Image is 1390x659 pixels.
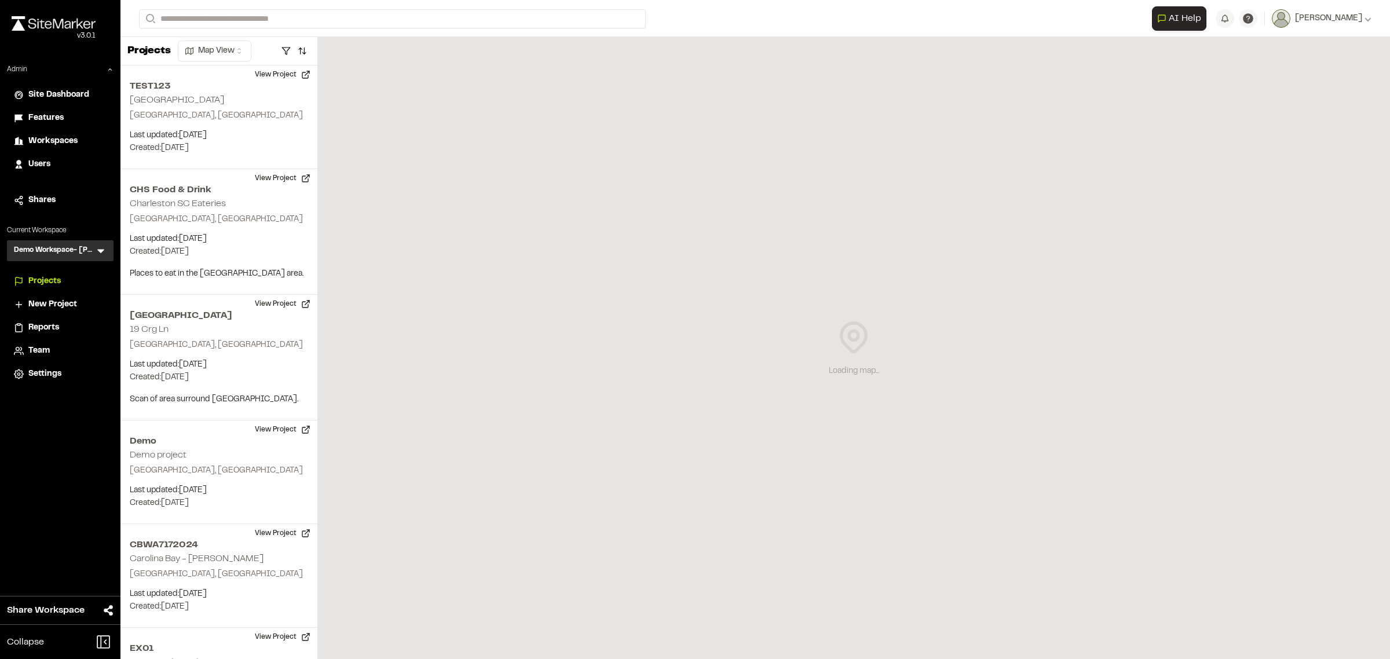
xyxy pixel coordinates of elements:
p: Created: [DATE] [130,371,308,384]
p: Scan of area surround [GEOGRAPHIC_DATA]. [130,393,308,406]
button: View Project [248,524,317,543]
h2: [GEOGRAPHIC_DATA] [130,96,224,104]
p: [GEOGRAPHIC_DATA], [GEOGRAPHIC_DATA] [130,213,308,226]
h2: [GEOGRAPHIC_DATA] [130,309,308,323]
h2: CHS Food & Drink [130,183,308,197]
p: Last updated: [DATE] [130,129,308,142]
p: Admin [7,64,27,75]
p: Created: [DATE] [130,601,308,613]
button: View Project [248,628,317,646]
a: Features [14,112,107,125]
h2: Demo [130,434,308,448]
p: [GEOGRAPHIC_DATA], [GEOGRAPHIC_DATA] [130,339,308,352]
span: AI Help [1169,12,1201,25]
span: [PERSON_NAME] [1295,12,1362,25]
p: Last updated: [DATE] [130,484,308,497]
h2: Demo project [130,451,186,459]
a: Projects [14,275,107,288]
h3: Demo Workspace- [PERSON_NAME] [14,245,95,257]
span: Settings [28,368,61,380]
p: [GEOGRAPHIC_DATA], [GEOGRAPHIC_DATA] [130,568,308,581]
a: Users [14,158,107,171]
span: Collapse [7,635,44,649]
p: Created: [DATE] [130,246,308,258]
span: Site Dashboard [28,89,89,101]
h2: TEST123 [130,79,308,93]
div: Oh geez...please don't... [12,31,96,41]
a: Reports [14,321,107,334]
button: View Project [248,295,317,313]
p: [GEOGRAPHIC_DATA], [GEOGRAPHIC_DATA] [130,109,308,122]
button: View Project [248,65,317,84]
span: Team [28,345,50,357]
span: Users [28,158,50,171]
a: Shares [14,194,107,207]
p: Created: [DATE] [130,142,308,155]
p: Last updated: [DATE] [130,233,308,246]
a: Team [14,345,107,357]
h2: EX01 [130,642,308,656]
span: Share Workspace [7,603,85,617]
div: Open AI Assistant [1152,6,1211,31]
p: Last updated: [DATE] [130,588,308,601]
a: Workspaces [14,135,107,148]
span: Reports [28,321,59,334]
a: New Project [14,298,107,311]
h2: Carolina Bay - [PERSON_NAME] [130,555,264,563]
p: Last updated: [DATE] [130,358,308,371]
img: rebrand.png [12,16,96,31]
span: Shares [28,194,56,207]
p: Created: [DATE] [130,497,308,510]
button: View Project [248,420,317,439]
button: [PERSON_NAME] [1272,9,1371,28]
div: Loading map... [829,365,879,378]
button: Open AI Assistant [1152,6,1206,31]
p: Projects [127,43,171,59]
span: New Project [28,298,77,311]
button: View Project [248,169,317,188]
span: Projects [28,275,61,288]
p: Current Workspace [7,225,114,236]
h2: 19 Crg Ln [130,325,169,334]
p: [GEOGRAPHIC_DATA], [GEOGRAPHIC_DATA] [130,464,308,477]
span: Workspaces [28,135,78,148]
span: Features [28,112,64,125]
p: Places to eat in the [GEOGRAPHIC_DATA] area. [130,268,308,280]
h2: Charleston SC Eateries [130,200,226,208]
a: Site Dashboard [14,89,107,101]
a: Settings [14,368,107,380]
h2: CBWA7172024 [130,538,308,552]
img: User [1272,9,1290,28]
button: Search [139,9,160,28]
